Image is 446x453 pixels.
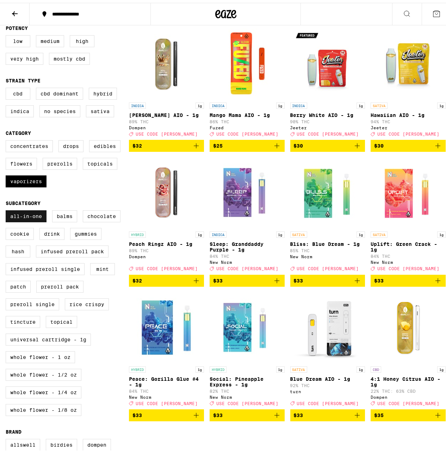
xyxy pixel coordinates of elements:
label: Whole Flower - 1 oz [6,348,75,360]
span: USE CODE [PERSON_NAME] [136,264,198,268]
img: New Norm - Bliss: Blue Dream - 1g [292,155,363,225]
label: Indica [6,103,34,114]
a: Open page for Peace: Gorilla Glue #4 - 1g from New Norm [129,290,204,407]
a: Open page for Bliss: Blue Dream - 1g from New Norm [290,155,365,272]
label: High [70,32,94,44]
p: 89% THC [129,246,204,250]
p: SATIVA [371,229,388,235]
label: Prerolls [43,155,77,167]
label: Preroll Pack [36,278,83,290]
label: Concentrates [6,137,53,149]
span: USE CODE [PERSON_NAME] [377,264,439,268]
label: Balms [52,207,77,219]
p: CBD [371,364,381,370]
a: Open page for King Louis XIII AIO - 1g from Dompen [129,26,204,137]
span: $33 [294,410,303,415]
p: Blue Dream AIO - 1g [290,373,365,379]
span: $35 [374,410,384,415]
a: Open page for Sleep: Granddaddy Purple - 1g from New Norm [210,155,285,272]
p: 1g [196,100,204,106]
p: Hawaiian AIO - 1g [371,110,446,115]
span: USE CODE [PERSON_NAME] [216,398,278,403]
img: New Norm - Sleep: Granddaddy Purple - 1g [212,155,282,225]
p: 1g [276,229,285,235]
label: Universal Cartridge - 1g [6,331,91,343]
p: INDICA [210,229,227,235]
img: Jeeter - Berry White AIO - 1g [292,26,363,96]
img: Jeeter - Hawaiian AIO - 1g [373,26,444,96]
p: Uplift: Green Crack - 1g [371,238,446,250]
span: $33 [132,410,142,415]
p: 89% THC [129,117,204,121]
p: SATIVA [290,229,307,235]
span: USE CODE [PERSON_NAME] [377,398,439,403]
legend: Subcategory [6,198,41,203]
label: Medium [36,32,64,44]
span: $33 [213,410,223,415]
p: 84% THC [371,251,446,256]
button: Add to bag [210,407,285,418]
p: 82% THC [210,386,285,391]
legend: Potency [6,23,28,28]
div: Dompen [129,123,204,127]
label: Rice Crispy [65,296,109,308]
label: Whole Flower - 1/2 oz [6,366,81,378]
p: HYBRID [129,229,146,235]
label: Hash [6,243,30,255]
legend: Strain Type [6,75,41,81]
button: Add to bag [290,407,365,418]
span: USE CODE [PERSON_NAME] [377,129,439,134]
p: 1g [437,364,446,370]
span: $32 [132,140,142,146]
p: 1g [196,364,204,370]
p: 1g [196,229,204,235]
img: Dompen - 4:1 Honey Citrus AIO - 1g [373,290,444,360]
p: INDICA [290,100,307,106]
label: Mostly CBD [49,50,90,62]
label: Patch [6,278,31,290]
p: 90% THC [290,117,365,121]
p: HYBRID [129,364,146,370]
p: 22% THC: 63% CBD [371,386,446,391]
div: Dompen [371,392,446,397]
p: 84% THC [129,386,204,391]
label: Low [6,32,30,44]
img: Dompen - Peach Ringz AIO - 1g [131,155,202,225]
span: $33 [374,275,384,281]
label: Very High [6,50,43,62]
p: 92% THC [290,380,365,385]
span: USE CODE [PERSON_NAME] [136,129,198,134]
span: USE CODE [PERSON_NAME] [297,264,359,268]
button: Add to bag [290,137,365,149]
legend: Category [6,128,31,133]
p: 1g [437,229,446,235]
span: USE CODE [PERSON_NAME] [136,398,198,403]
a: Open page for Peach Ringz AIO - 1g from Dompen [129,155,204,272]
label: CBD [6,85,30,97]
span: $32 [132,275,142,281]
p: Mango Mama AIO - 1g [210,110,285,115]
a: Open page for Hawaiian AIO - 1g from Jeeter [371,26,446,137]
label: Drink [39,225,64,237]
label: Tincture [6,313,40,325]
p: 1g [357,364,365,370]
a: Open page for Blue Dream AIO - 1g from turn [290,290,365,407]
p: Sleep: Granddaddy Purple - 1g [210,238,285,250]
label: All-In-One [6,207,47,219]
button: Add to bag [371,272,446,284]
p: INDICA [129,100,146,106]
p: 4:1 Honey Citrus AIO - 1g [371,373,446,385]
label: CBD Dominant [36,85,83,97]
label: Sativa [86,103,114,114]
div: turn [290,386,365,391]
div: New Norm [129,392,204,397]
span: USE CODE [PERSON_NAME] [297,398,359,403]
label: Dompen [83,436,111,448]
button: Add to bag [129,272,204,284]
span: USE CODE [PERSON_NAME] [216,264,278,268]
span: USE CODE [PERSON_NAME] [216,129,278,134]
img: Fuzed - Mango Mama AIO - 1g [212,26,282,96]
p: INDICA [210,100,227,106]
p: SATIVA [290,364,307,370]
button: Add to bag [129,407,204,418]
